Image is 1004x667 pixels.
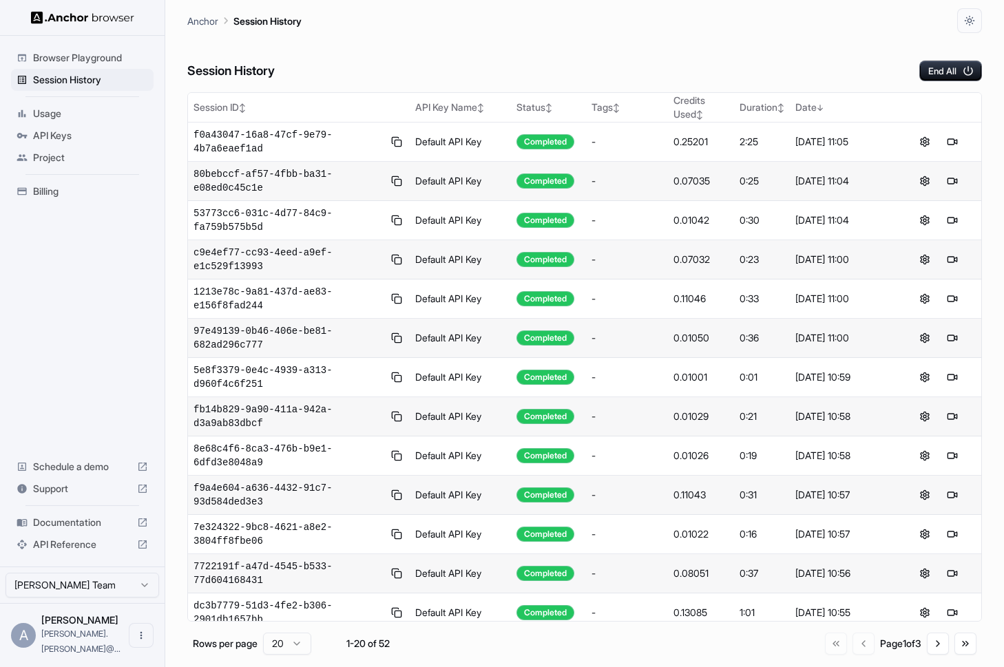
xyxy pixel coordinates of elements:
div: 0.01022 [673,527,729,541]
nav: breadcrumb [187,13,302,28]
div: 0:33 [740,292,784,306]
div: [DATE] 10:56 [795,567,891,580]
div: Completed [516,370,574,385]
span: Support [33,482,132,496]
div: Completed [516,527,574,542]
td: Default API Key [410,397,511,436]
span: Andrew Grealy [41,614,118,626]
div: - [592,606,663,620]
p: Rows per page [193,637,258,650]
td: Default API Key [410,358,511,397]
div: 0:01 [740,370,784,384]
div: 0.07032 [673,253,729,266]
div: 0.07035 [673,174,729,188]
span: ↕ [545,103,552,113]
div: 0.11046 [673,292,729,306]
div: Project [11,147,154,169]
span: Usage [33,107,148,120]
div: Credits Used [673,94,729,121]
span: dc3b7779-51d3-4fe2-b306-2901db1657bb [194,599,384,626]
span: c9e4ef77-cc93-4eed-a9ef-e1c529f13993 [194,246,384,273]
span: ↕ [477,103,484,113]
span: 1213e78c-9a81-437d-ae83-e156f8fad244 [194,285,384,313]
div: Date [795,100,891,114]
div: Completed [516,330,574,346]
span: Browser Playground [33,51,148,65]
span: 53773cc6-031c-4d77-84c9-fa759b575b5d [194,207,384,234]
td: Default API Key [410,279,511,319]
span: ↕ [696,109,703,120]
div: 0:23 [740,253,784,266]
span: 5e8f3379-0e4c-4939-a313-d960f4c6f251 [194,363,384,391]
div: Completed [516,213,574,228]
span: API Keys [33,129,148,142]
div: - [592,331,663,345]
div: - [592,488,663,502]
div: 0:37 [740,567,784,580]
span: 7e324322-9bc8-4621-a8e2-3804ff8fbe06 [194,520,384,548]
span: ↕ [777,103,784,113]
div: 0.08051 [673,567,729,580]
div: - [592,253,663,266]
div: 0.13085 [673,606,729,620]
div: Tags [592,100,663,114]
button: End All [919,61,982,81]
span: f9a4e604-a636-4432-91c7-93d584ded3e3 [194,481,384,509]
td: Default API Key [410,162,511,201]
div: Duration [740,100,784,114]
button: Open menu [129,623,154,648]
div: 0.25201 [673,135,729,149]
div: API Key Name [415,100,505,114]
p: Session History [233,14,302,28]
span: Schedule a demo [33,460,132,474]
span: Project [33,151,148,165]
div: - [592,527,663,541]
div: 0:36 [740,331,784,345]
span: 97e49139-0b46-406e-be81-682ad296c777 [194,324,384,352]
div: Completed [516,487,574,502]
div: 0:16 [740,527,784,541]
div: - [592,213,663,227]
div: Completed [516,566,574,581]
h6: Session History [187,61,275,81]
div: 0.01026 [673,449,729,463]
span: Billing [33,184,148,198]
div: - [592,567,663,580]
span: API Reference [33,538,132,551]
td: Default API Key [410,123,511,162]
div: 1:01 [740,606,784,620]
div: [DATE] 11:00 [795,292,891,306]
span: ↕ [239,103,246,113]
span: ↕ [613,103,620,113]
td: Default API Key [410,515,511,554]
div: 0:30 [740,213,784,227]
div: 0.11043 [673,488,729,502]
td: Default API Key [410,201,511,240]
div: Session ID [194,100,404,114]
div: API Keys [11,125,154,147]
td: Default API Key [410,436,511,476]
span: Documentation [33,516,132,529]
div: [DATE] 11:00 [795,253,891,266]
div: Schedule a demo [11,456,154,478]
div: Browser Playground [11,47,154,69]
div: 0.01001 [673,370,729,384]
span: ↓ [817,103,824,113]
div: A [11,623,36,648]
div: - [592,174,663,188]
div: Status [516,100,581,114]
div: [DATE] 11:00 [795,331,891,345]
div: - [592,135,663,149]
div: - [592,292,663,306]
td: Default API Key [410,554,511,593]
div: Billing [11,180,154,202]
div: 0:19 [740,449,784,463]
div: 0:25 [740,174,784,188]
div: Completed [516,291,574,306]
span: 8e68c4f6-8ca3-476b-b9e1-6dfd3e8048a9 [194,442,384,469]
img: Anchor Logo [31,11,134,24]
div: Session History [11,69,154,91]
div: [DATE] 10:59 [795,370,891,384]
div: 0.01050 [673,331,729,345]
div: Page 1 of 3 [880,637,921,650]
